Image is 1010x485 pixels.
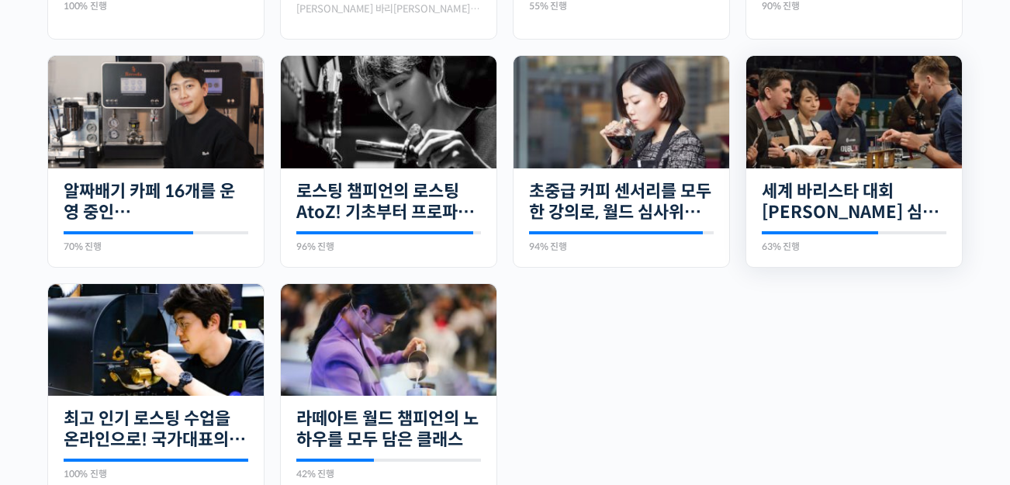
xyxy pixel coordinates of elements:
[296,408,481,451] a: 라떼아트 월드 챔피언의 노하우를 모두 담은 클래스
[529,2,714,11] div: 55% 진행
[64,242,248,251] div: 70% 진행
[64,408,248,451] a: 최고 인기 로스팅 수업을 온라인으로! 국가대표의 로스팅 클래스
[200,356,298,395] a: 설정
[5,356,102,395] a: 홈
[49,379,58,392] span: 홈
[64,469,248,479] div: 100% 진행
[762,181,946,223] a: 세계 바리스타 대회 [PERSON_NAME] 심사위원의 커피 센서리 스킬 기초
[142,380,161,393] span: 대화
[762,242,946,251] div: 63% 진행
[296,469,481,479] div: 42% 진행
[240,379,258,392] span: 설정
[296,242,481,251] div: 96% 진행
[296,181,481,223] a: 로스팅 챔피언의 로스팅 AtoZ! 기초부터 프로파일 설계까지
[529,242,714,251] div: 94% 진행
[529,181,714,223] a: 초중급 커피 센서리를 모두 한 강의로, 월드 심사위원의 센서리 클래스
[64,2,248,11] div: 100% 진행
[762,2,946,11] div: 90% 진행
[64,181,248,223] a: 알짜배기 카페 16개를 운영 중인 [PERSON_NAME] [PERSON_NAME]에게 듣는 “진짜 [PERSON_NAME] 카페 창업하기”
[102,356,200,395] a: 대화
